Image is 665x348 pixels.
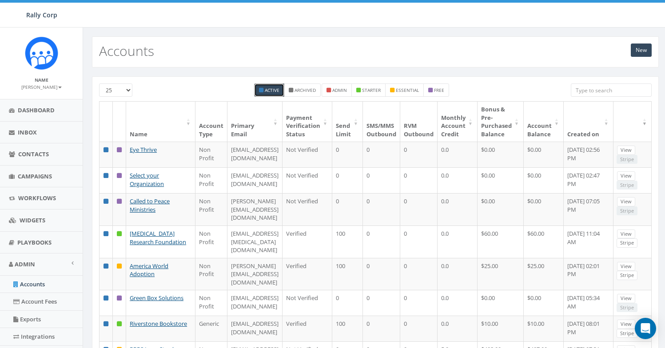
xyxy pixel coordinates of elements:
a: Riverstone Bookstore [130,320,187,328]
th: Payment Verification Status : activate to sort column ascending [283,102,332,142]
td: $25.00 [478,258,524,290]
a: America World Adoption [130,262,168,278]
td: 100 [332,225,363,258]
span: Rally Corp [26,11,57,19]
td: 0 [363,258,400,290]
td: 0 [363,167,400,193]
td: 0.0 [438,193,478,225]
small: starter [362,87,381,93]
td: 0 [332,167,363,193]
td: 0 [400,258,438,290]
td: 0.0 [438,290,478,316]
td: 0 [400,142,438,167]
a: Stripe [617,329,637,338]
td: 0 [332,290,363,316]
td: [DATE] 05:34 AM [564,290,613,316]
th: Account Balance: activate to sort column ascending [524,102,564,142]
a: View [617,294,635,303]
td: Not Verified [283,193,332,225]
small: [PERSON_NAME] [21,84,62,90]
td: Verified [283,225,332,258]
small: admin [332,87,347,93]
th: Account Type [195,102,227,142]
th: Monthly Account Credit: activate to sort column ascending [438,102,478,142]
a: View [617,197,635,206]
td: $0.00 [478,290,524,316]
td: 0.0 [438,225,478,258]
th: Primary Email : activate to sort column ascending [227,102,283,142]
span: Campaigns [18,172,52,180]
h2: Accounts [99,43,154,58]
td: 0 [363,193,400,225]
td: 0 [363,225,400,258]
td: $0.00 [524,290,564,316]
td: [EMAIL_ADDRESS][MEDICAL_DATA][DOMAIN_NAME] [227,225,283,258]
a: [MEDICAL_DATA] Research Foundation [130,229,186,246]
img: Icon_1.png [25,36,58,70]
td: 0 [400,225,438,258]
span: Dashboard [18,106,55,114]
td: [PERSON_NAME][EMAIL_ADDRESS][DOMAIN_NAME] [227,193,283,225]
small: Archived [295,87,316,93]
div: Open Intercom Messenger [635,318,656,339]
small: Active [265,87,279,93]
td: 0 [332,193,363,225]
small: essential [396,87,419,93]
a: New [631,43,652,57]
th: RVM Outbound [400,102,438,142]
td: 0 [363,290,400,316]
th: Name: activate to sort column ascending [126,102,195,142]
td: Non Profit [195,193,227,225]
td: 100 [332,316,363,341]
td: $0.00 [524,167,564,193]
a: Eye Thrive [130,146,157,154]
td: $10.00 [478,316,524,341]
a: View [617,229,635,239]
td: 100 [332,258,363,290]
th: Created on: activate to sort column ascending [564,102,613,142]
td: 0 [332,142,363,167]
td: 0 [400,193,438,225]
td: [PERSON_NAME][EMAIL_ADDRESS][DOMAIN_NAME] [227,258,283,290]
td: Non Profit [195,142,227,167]
td: $60.00 [524,225,564,258]
td: Generic [195,316,227,341]
td: [DATE] 07:05 PM [564,193,613,225]
small: free [434,87,444,93]
a: [PERSON_NAME] [21,83,62,91]
a: Stripe [617,238,637,248]
td: $0.00 [524,193,564,225]
td: [DATE] 02:01 PM [564,258,613,290]
td: [DATE] 02:47 PM [564,167,613,193]
td: [DATE] 02:56 PM [564,142,613,167]
td: $0.00 [478,167,524,193]
a: View [617,146,635,155]
a: Select your Organization [130,171,164,188]
td: [DATE] 08:01 PM [564,316,613,341]
td: Non Profit [195,225,227,258]
td: 0.0 [438,258,478,290]
th: Bonus &amp; Pre-Purchased Balance: activate to sort column ascending [478,102,524,142]
td: $0.00 [478,142,524,167]
a: View [617,262,635,271]
td: 0 [400,167,438,193]
td: Not Verified [283,167,332,193]
span: Workflows [18,194,56,202]
input: Type to search [571,83,652,97]
td: [EMAIL_ADDRESS][DOMAIN_NAME] [227,316,283,341]
a: View [617,320,635,329]
td: Verified [283,258,332,290]
td: [EMAIL_ADDRESS][DOMAIN_NAME] [227,290,283,316]
td: 0.0 [438,142,478,167]
td: $0.00 [478,193,524,225]
td: 0.0 [438,316,478,341]
td: $25.00 [524,258,564,290]
td: [EMAIL_ADDRESS][DOMAIN_NAME] [227,142,283,167]
span: Inbox [18,128,37,136]
a: Stripe [617,271,637,280]
td: Verified [283,316,332,341]
td: Non Profit [195,258,227,290]
td: 0 [363,316,400,341]
a: Called to Peace Ministries [130,197,170,214]
th: SMS/MMS Outbound [363,102,400,142]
